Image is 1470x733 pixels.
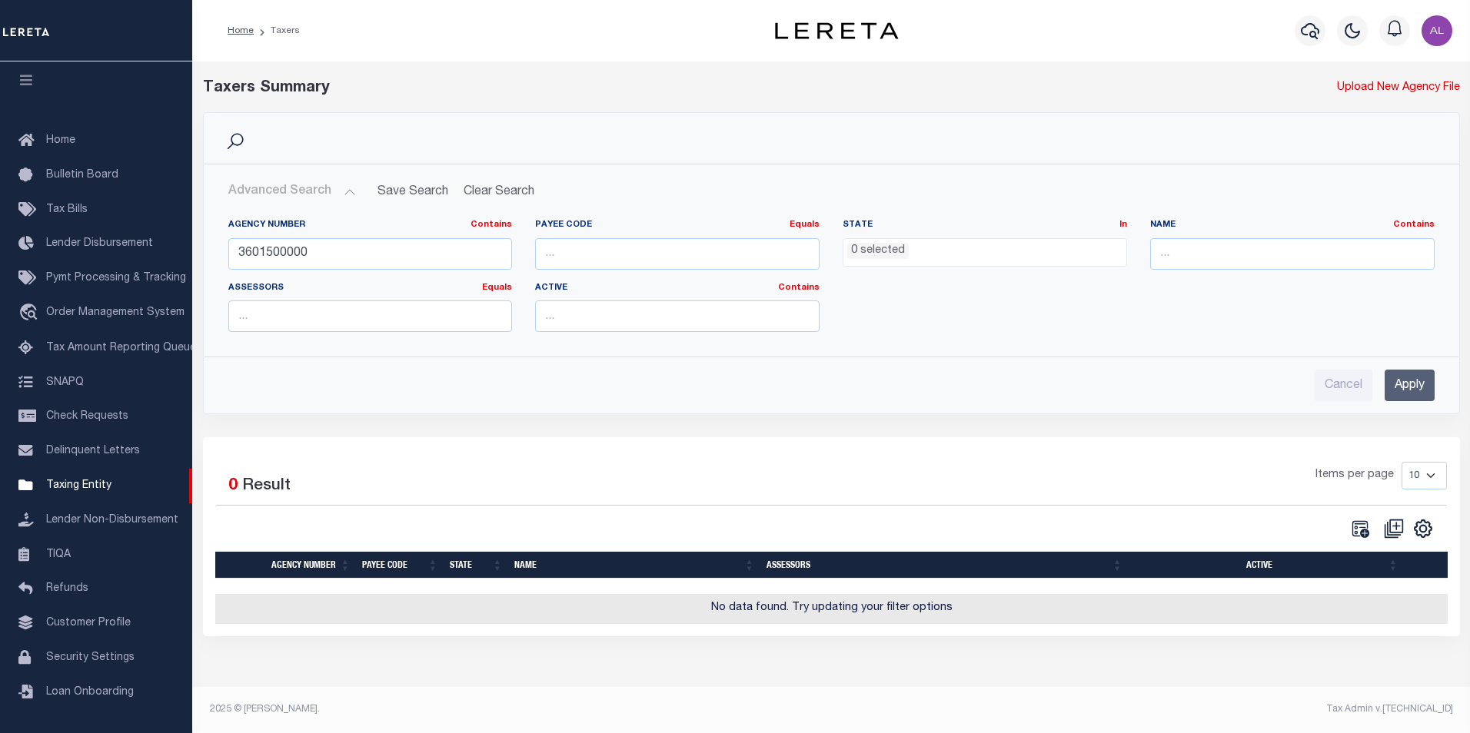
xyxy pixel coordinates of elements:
a: In [1119,221,1127,229]
input: ... [535,238,820,270]
span: 0 [228,478,238,494]
a: Contains [1393,221,1435,229]
td: No data found. Try updating your filter options [215,594,1449,624]
th: Active: activate to sort column ascending [1129,552,1405,579]
label: State [843,219,1127,232]
a: Upload New Agency File [1337,80,1460,97]
label: Name [1150,219,1435,232]
span: Refunds [46,583,88,594]
label: Payee Code [535,219,820,232]
img: logo-dark.svg [775,22,898,39]
input: ... [1150,238,1435,270]
input: Apply [1385,370,1435,401]
a: Contains [778,284,820,292]
th: &nbsp; [1404,552,1448,579]
input: ... [228,300,513,332]
input: Cancel [1315,370,1372,401]
span: Loan Onboarding [46,687,134,698]
span: Home [46,135,75,146]
th: Assessors: activate to sort column ascending [760,552,1129,579]
input: ... [228,238,513,270]
label: Active [535,282,820,295]
div: Taxers Summary [203,77,1140,100]
span: Taxing Entity [46,480,111,491]
label: Assessors [228,282,513,295]
li: 0 selected [847,243,909,260]
th: Agency Number: activate to sort column ascending [265,552,356,579]
span: SNAPQ [46,376,84,387]
button: Advanced Search [228,177,356,207]
span: Customer Profile [46,618,131,629]
span: Pymt Processing & Tracking [46,273,186,284]
button: Save Search [368,177,457,207]
span: Lender Disbursement [46,238,153,249]
span: Tax Amount Reporting Queue [46,343,196,353]
label: Agency Number [228,219,513,232]
input: ... [535,300,820,332]
div: Tax Admin v.[TECHNICAL_ID] [843,702,1453,716]
span: Tax Bills [46,204,88,215]
span: Order Management System [46,307,185,318]
th: Name: activate to sort column ascending [508,552,760,579]
span: Lender Non-Disbursement [46,515,178,526]
label: Result [242,474,291,499]
th: State: activate to sort column ascending [444,552,508,579]
span: TIQA [46,549,71,559]
span: Bulletin Board [46,170,118,181]
a: Equals [482,284,512,292]
li: Taxers [254,24,300,38]
a: Home [228,26,254,35]
a: Equals [790,221,820,229]
th: Payee Code: activate to sort column ascending [356,552,444,579]
span: Security Settings [46,652,135,663]
a: Contains [471,221,512,229]
img: svg+xml;base64,PHN2ZyB4bWxucz0iaHR0cDovL3d3dy53My5vcmcvMjAwMC9zdmciIHBvaW50ZXItZXZlbnRzPSJub25lIi... [1422,15,1452,46]
div: 2025 © [PERSON_NAME]. [198,702,832,716]
i: travel_explore [18,303,43,323]
span: Items per page [1315,467,1394,484]
span: Check Requests [46,411,128,422]
button: Clear Search [457,177,541,207]
span: Delinquent Letters [46,446,140,456]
